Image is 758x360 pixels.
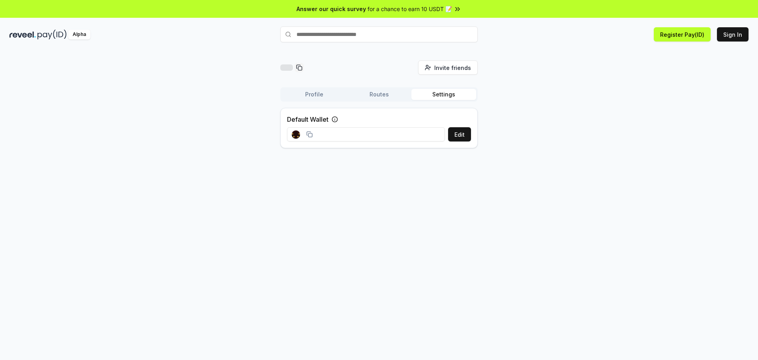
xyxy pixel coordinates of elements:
img: pay_id [38,30,67,40]
button: Invite friends [418,60,478,75]
span: Answer our quick survey [296,5,366,13]
button: Routes [347,89,411,100]
img: reveel_dark [9,30,36,40]
button: Edit [448,127,471,141]
button: Profile [282,89,347,100]
div: Alpha [68,30,90,40]
label: Default Wallet [287,115,328,124]
button: Register Pay(ID) [654,27,711,41]
span: Invite friends [434,64,471,72]
button: Sign In [717,27,749,41]
button: Settings [411,89,476,100]
span: for a chance to earn 10 USDT 📝 [368,5,452,13]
